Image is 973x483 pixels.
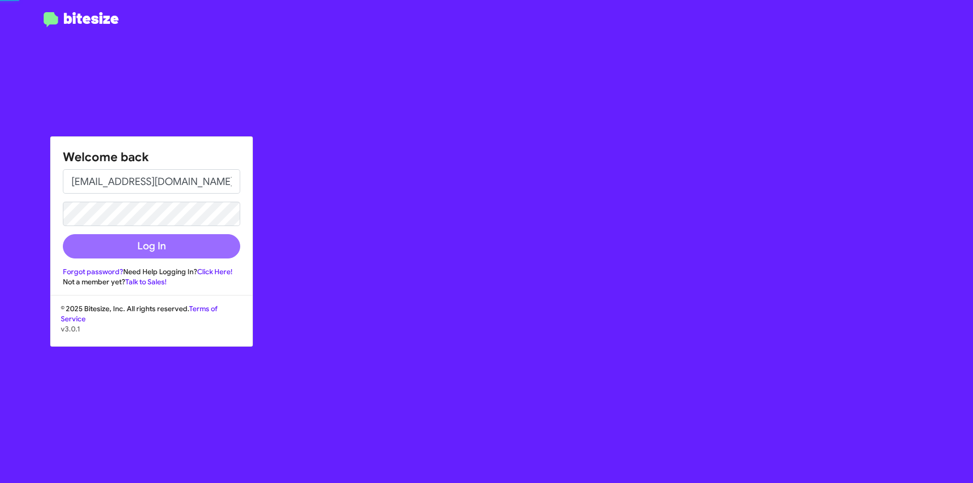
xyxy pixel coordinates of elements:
h1: Welcome back [63,149,240,165]
input: Email address [63,169,240,194]
a: Click Here! [197,267,233,276]
a: Talk to Sales! [125,277,167,286]
div: Not a member yet? [63,277,240,287]
button: Log In [63,234,240,258]
a: Forgot password? [63,267,123,276]
p: v3.0.1 [61,324,242,334]
div: Need Help Logging In? [63,267,240,277]
div: © 2025 Bitesize, Inc. All rights reserved. [51,304,252,346]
